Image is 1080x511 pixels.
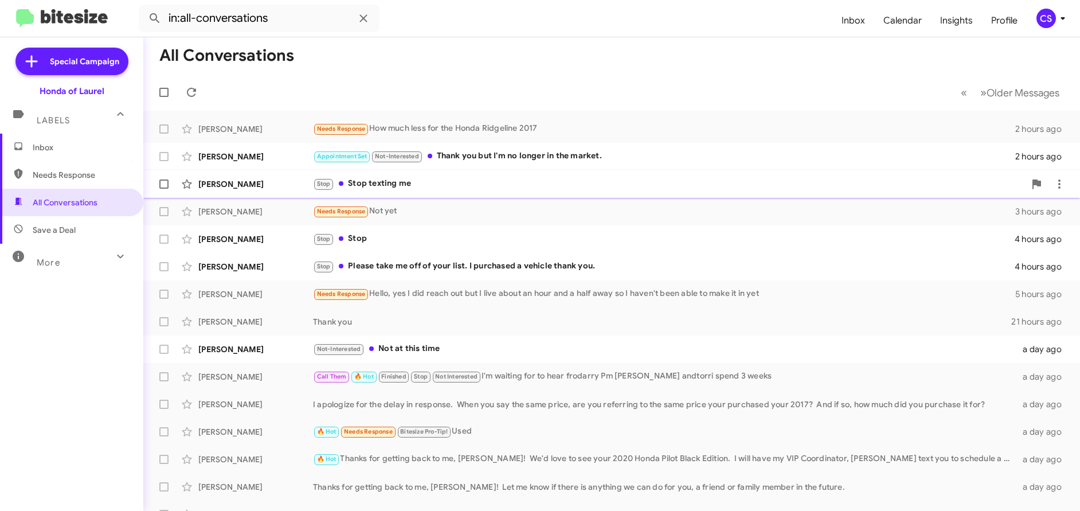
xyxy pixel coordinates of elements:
nav: Page navigation example [954,81,1066,104]
div: Stop [313,232,1015,245]
div: Used [313,425,1016,438]
div: [PERSON_NAME] [198,344,313,355]
input: Search [139,5,379,32]
div: Not yet [313,205,1015,218]
div: a day ago [1016,454,1071,465]
div: Not at this time [313,342,1016,356]
span: Inbox [33,142,130,153]
div: [PERSON_NAME] [198,261,313,272]
div: a day ago [1016,371,1071,383]
button: Next [973,81,1066,104]
div: 21 hours ago [1011,316,1071,327]
span: Labels [37,115,70,126]
div: [PERSON_NAME] [198,399,313,410]
div: a day ago [1016,481,1071,493]
div: Thank you but I'm no longer in the market. [313,150,1015,163]
div: I'm waiting for to hear frodarry Pm [PERSON_NAME] andtorri spend 3 weeks [313,370,1016,383]
div: [PERSON_NAME] [198,316,313,327]
div: Thank you [313,316,1011,327]
span: Appointment Set [317,153,367,160]
span: Stop [317,235,331,243]
div: I apologize for the delay in response. When you say the same price, are you referring to the same... [313,399,1016,410]
div: [PERSON_NAME] [198,151,313,162]
span: Not-Interested [375,153,419,160]
div: [PERSON_NAME] [198,481,313,493]
span: Needs Response [317,290,366,298]
span: Needs Response [317,208,366,215]
div: [PERSON_NAME] [198,206,313,217]
div: a day ago [1016,344,1071,355]
span: 🔥 Hot [317,455,336,463]
div: 4 hours ago [1015,233,1071,245]
div: [PERSON_NAME] [198,233,313,245]
span: Finished [381,373,406,380]
span: Special Campaign [50,56,119,67]
span: Stop [317,263,331,270]
span: 🔥 Hot [354,373,374,380]
span: Stop [414,373,428,380]
button: Previous [954,81,974,104]
h1: All Conversations [159,46,294,65]
span: Needs Response [317,125,366,132]
span: Save a Deal [33,224,76,236]
a: Profile [982,4,1027,37]
div: Thanks for getting back to me, [PERSON_NAME]! We'd love to see your 2020 Honda Pilot Black Editio... [313,453,1016,466]
div: Stop texting me [313,177,1025,190]
div: [PERSON_NAME] [198,426,313,438]
div: 4 hours ago [1015,261,1071,272]
span: « [961,85,967,100]
div: CS [1036,9,1056,28]
span: Stop [317,180,331,188]
span: Older Messages [987,87,1059,99]
button: CS [1027,9,1067,28]
span: All Conversations [33,197,97,208]
div: Please take me off of your list. I purchased a vehicle thank you. [313,260,1015,273]
span: More [37,258,60,268]
span: Not-Interested [317,345,361,353]
div: 3 hours ago [1015,206,1071,217]
a: Special Campaign [15,48,128,75]
div: 2 hours ago [1015,151,1071,162]
span: Bitesize Pro-Tip! [400,428,448,435]
div: [PERSON_NAME] [198,288,313,300]
span: 🔥 Hot [317,428,336,435]
span: » [980,85,987,100]
div: a day ago [1016,426,1071,438]
span: Call Them [317,373,347,380]
div: Thanks for getting back to me, [PERSON_NAME]! Let me know if there is anything we can do for you,... [313,481,1016,493]
div: Hello, yes I did reach out but I live about an hour and a half away so I haven't been able to mak... [313,287,1015,301]
div: How much less for the Honda Ridgeline 2017 [313,122,1015,135]
div: 2 hours ago [1015,123,1071,135]
div: a day ago [1016,399,1071,410]
div: [PERSON_NAME] [198,178,313,190]
span: Needs Response [344,428,393,435]
div: [PERSON_NAME] [198,371,313,383]
div: Honda of Laurel [40,85,104,97]
a: Calendar [874,4,931,37]
a: Insights [931,4,982,37]
span: Not Interested [435,373,478,380]
div: [PERSON_NAME] [198,123,313,135]
div: [PERSON_NAME] [198,454,313,465]
div: 5 hours ago [1015,288,1071,300]
a: Inbox [832,4,874,37]
span: Needs Response [33,169,130,181]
